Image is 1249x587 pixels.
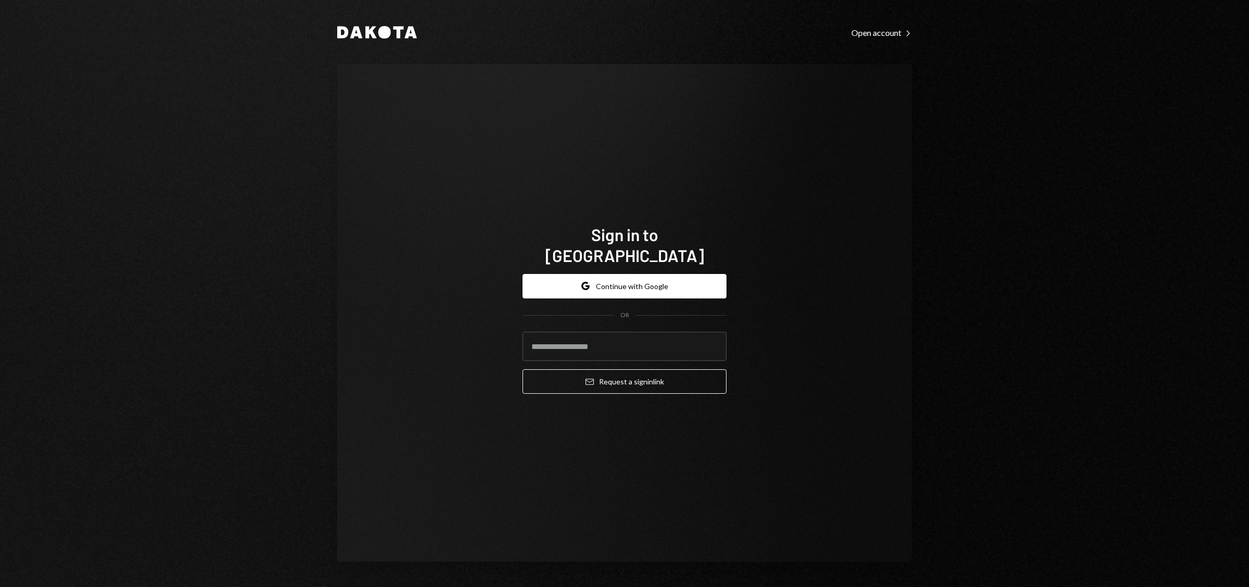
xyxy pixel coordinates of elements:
div: Open account [851,28,912,38]
h1: Sign in to [GEOGRAPHIC_DATA] [522,224,727,266]
div: OR [620,311,629,320]
button: Continue with Google [522,274,727,298]
a: Open account [851,27,912,38]
button: Request a signinlink [522,369,727,394]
